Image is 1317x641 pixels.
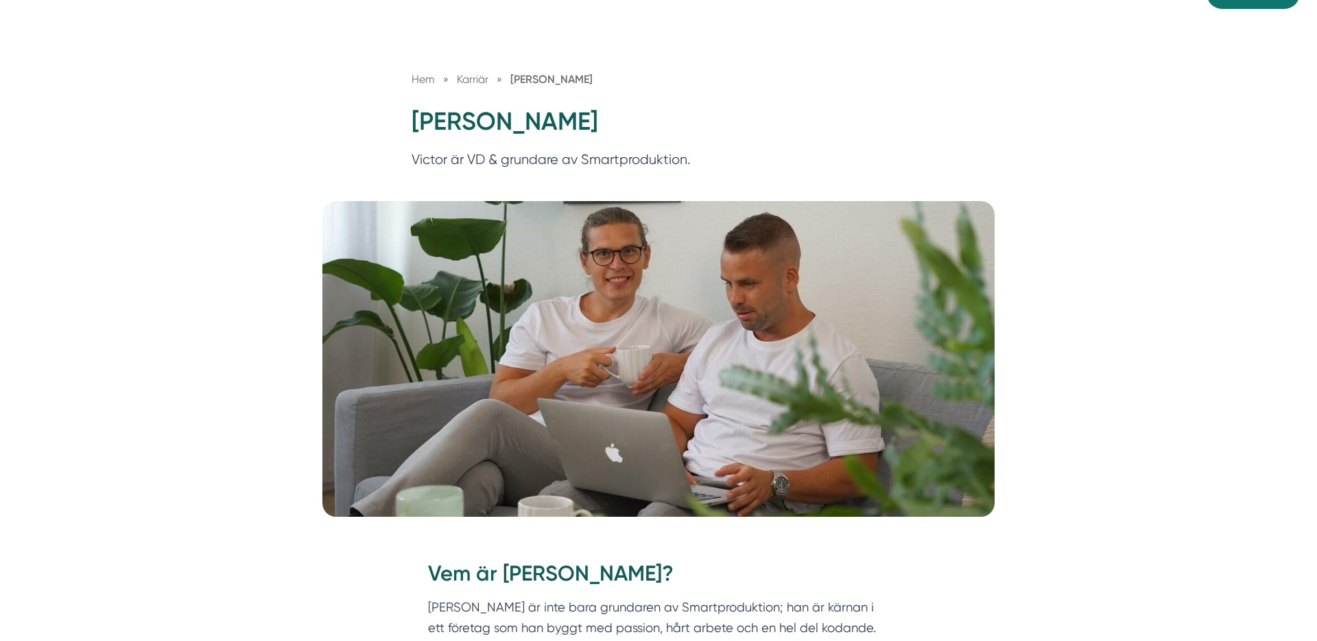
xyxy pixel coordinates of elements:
[457,73,488,86] span: Karriär
[412,105,905,150] h1: [PERSON_NAME]
[443,71,449,88] span: »
[322,201,995,517] img: Victor Blomberg
[412,149,905,177] p: Victor är VD & grundare av Smartproduktion.
[497,71,502,88] span: »
[457,73,491,86] a: Karriär
[428,559,889,597] h2: Vem är [PERSON_NAME]?
[412,71,905,88] nav: Breadcrumb
[510,73,593,86] a: [PERSON_NAME]
[412,73,435,86] a: Hem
